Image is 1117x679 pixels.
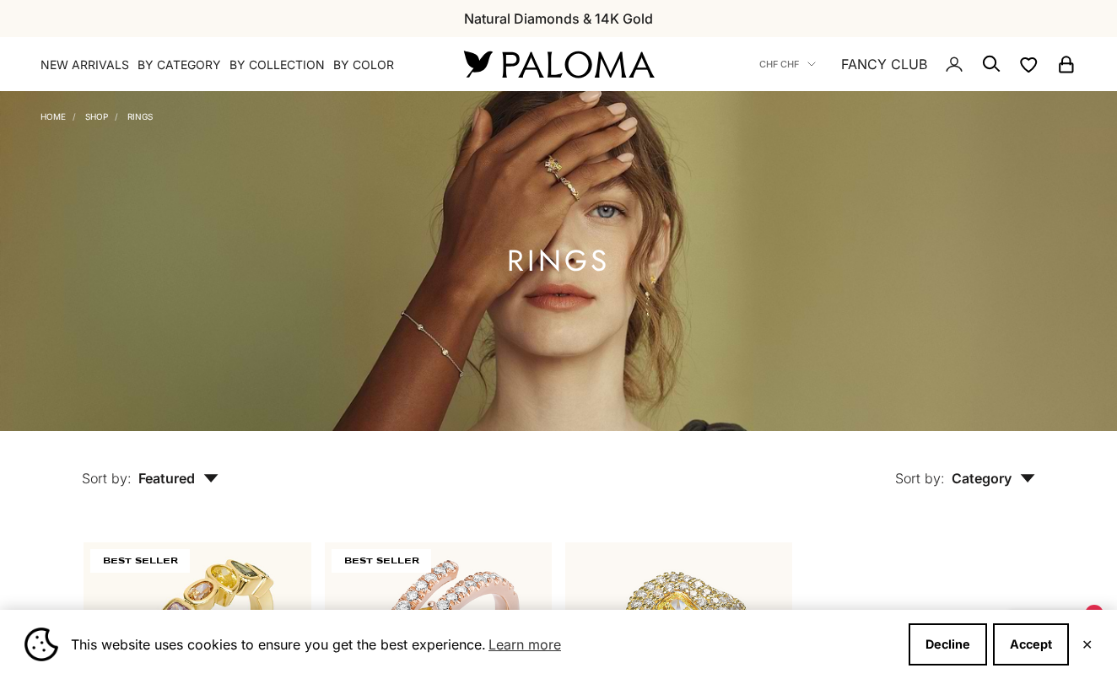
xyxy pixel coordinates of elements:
[138,57,221,73] summary: By Category
[333,57,394,73] summary: By Color
[856,431,1074,502] button: Sort by: Category
[85,111,108,121] a: Shop
[229,57,325,73] summary: By Collection
[40,111,66,121] a: Home
[90,549,190,573] span: BEST SELLER
[71,632,895,657] span: This website uses cookies to ensure you get the best experience.
[759,37,1077,91] nav: Secondary navigation
[909,623,987,666] button: Decline
[507,251,610,272] h1: Rings
[759,57,799,72] span: CHF CHF
[40,57,129,73] a: NEW ARRIVALS
[24,628,58,661] img: Cookie banner
[1082,639,1093,649] button: Close
[841,53,927,75] a: FANCY CLUB
[43,431,257,502] button: Sort by: Featured
[486,632,564,657] a: Learn more
[993,623,1069,666] button: Accept
[138,470,219,487] span: Featured
[895,470,945,487] span: Sort by:
[40,108,153,121] nav: Breadcrumb
[952,470,1035,487] span: Category
[127,111,153,121] a: Rings
[332,549,431,573] span: BEST SELLER
[82,470,132,487] span: Sort by:
[464,8,653,30] p: Natural Diamonds & 14K Gold
[40,57,424,73] nav: Primary navigation
[759,57,816,72] button: CHF CHF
